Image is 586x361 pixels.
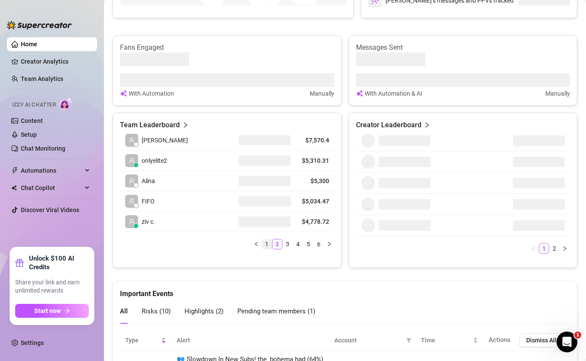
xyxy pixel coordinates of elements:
[120,43,334,52] article: Fans Engaged
[557,332,577,352] iframe: Intercom live chat
[356,43,570,52] article: Messages Sent
[21,41,37,48] a: Home
[120,307,128,315] span: All
[142,176,155,186] span: Alina
[142,197,155,206] span: FIFO
[21,339,44,346] a: Settings
[182,120,188,130] span: right
[301,156,329,165] article: $5,310.31
[120,120,180,130] article: Team Leaderboard
[142,156,167,165] span: onlyelite2
[293,239,303,249] a: 4
[21,164,82,177] span: Automations
[59,97,73,110] img: AI Chatter
[356,120,421,130] article: Creator Leaderboard
[129,219,135,225] span: user
[531,246,536,251] span: left
[324,239,334,249] li: Next Page
[15,278,89,295] span: Share your link and earn unlimited rewards
[21,181,82,195] span: Chat Copilot
[574,332,581,338] span: 1
[64,308,70,314] span: arrow-right
[251,239,262,249] button: left
[301,217,329,226] article: $4,778.72
[262,239,272,249] li: 1
[421,335,471,345] span: Time
[129,178,135,184] span: user
[283,239,292,249] a: 3
[519,333,563,347] button: Dismiss All
[21,55,90,68] a: Creator Analytics
[406,338,411,343] span: filter
[416,330,483,351] th: Time
[528,243,539,254] button: left
[262,239,272,249] a: 1
[324,239,334,249] button: right
[15,304,89,318] button: Start nowarrow-right
[327,242,332,247] span: right
[172,330,329,351] th: Alert
[365,89,422,98] article: With Automation & AI
[314,239,324,249] a: 6
[310,89,334,98] article: Manually
[129,137,135,143] span: user
[539,243,549,254] li: 1
[489,336,511,344] span: Actions
[314,239,324,249] li: 6
[272,239,282,249] a: 2
[545,89,570,98] article: Manually
[21,131,37,138] a: Setup
[21,117,43,124] a: Content
[424,120,430,130] span: right
[21,75,63,82] a: Team Analytics
[301,177,329,185] article: $5,300
[129,89,174,98] article: With Automation
[129,158,135,164] span: user
[251,239,262,249] li: Previous Page
[254,242,259,247] span: left
[562,246,567,251] span: right
[34,307,61,314] span: Start now
[526,337,557,344] span: Dismiss All
[12,101,56,109] span: Izzy AI Chatter
[125,335,159,345] span: Type
[528,243,539,254] li: Previous Page
[301,136,329,145] article: $7,570.4
[405,334,413,347] span: filter
[142,307,171,315] span: Risks ( 10 )
[560,243,570,254] li: Next Page
[21,145,65,152] a: Chat Monitoring
[129,198,135,204] span: user
[29,254,89,271] strong: Unlock $100 AI Credits
[560,243,570,254] button: right
[15,258,24,267] span: gift
[185,307,223,315] span: Highlights ( 2 )
[120,330,172,351] th: Type
[11,167,18,174] span: thunderbolt
[301,197,329,206] article: $5,034.47
[549,243,560,254] li: 2
[334,335,403,345] span: Account
[237,307,315,315] span: Pending team members ( 1 )
[21,206,79,213] a: Discover Viral Videos
[142,217,155,226] span: ziv c.
[120,281,570,299] div: Important Events
[304,239,313,249] a: 5
[7,21,72,29] img: logo-BBDzfeDw.svg
[539,244,549,253] a: 1
[142,135,188,145] span: [PERSON_NAME]
[356,89,363,98] img: svg%3e
[550,244,559,253] a: 2
[120,89,127,98] img: svg%3e
[282,239,293,249] li: 3
[11,185,17,191] img: Chat Copilot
